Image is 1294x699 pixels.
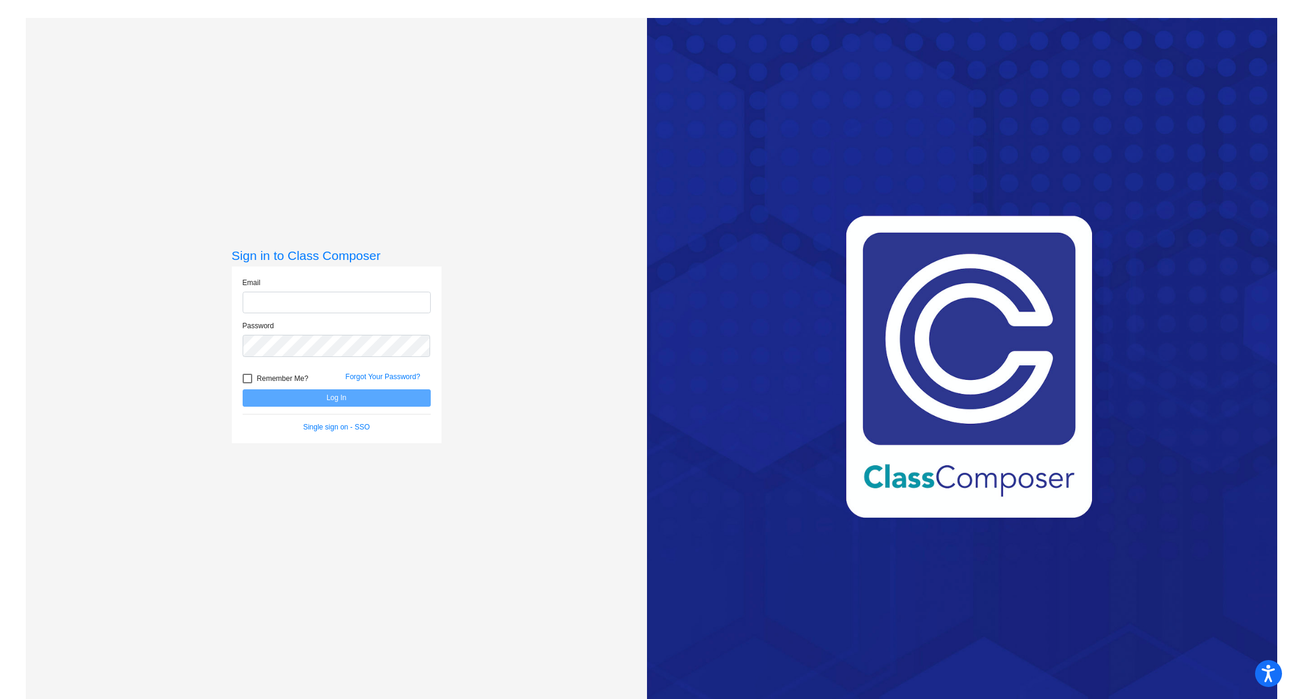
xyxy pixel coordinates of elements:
label: Password [243,320,274,331]
h3: Sign in to Class Composer [232,248,442,263]
a: Forgot Your Password? [346,373,421,381]
button: Log In [243,389,431,407]
span: Remember Me? [257,371,309,386]
label: Email [243,277,261,288]
a: Single sign on - SSO [303,423,370,431]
